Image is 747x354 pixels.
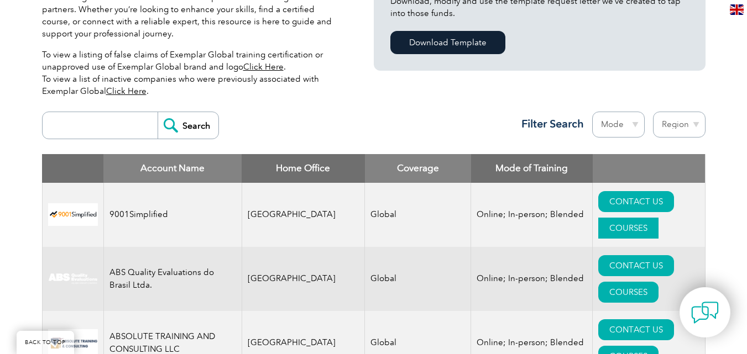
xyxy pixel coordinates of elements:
[471,247,593,311] td: Online; In-person; Blended
[471,154,593,183] th: Mode of Training: activate to sort column ascending
[598,282,659,303] a: COURSES
[103,247,242,311] td: ABS Quality Evaluations do Brasil Ltda.
[48,203,98,226] img: 37c9c059-616f-eb11-a812-002248153038-logo.png
[598,319,674,340] a: CONTACT US
[106,86,147,96] a: Click Here
[730,4,744,15] img: en
[242,247,365,311] td: [GEOGRAPHIC_DATA]
[242,154,365,183] th: Home Office: activate to sort column ascending
[365,183,471,247] td: Global
[365,154,471,183] th: Coverage: activate to sort column ascending
[48,273,98,285] img: c92924ac-d9bc-ea11-a814-000d3a79823d-logo.jpg
[471,183,593,247] td: Online; In-person; Blended
[691,299,719,326] img: contact-chat.png
[598,191,674,212] a: CONTACT US
[390,31,505,54] a: Download Template
[17,331,74,354] a: BACK TO TOP
[242,183,365,247] td: [GEOGRAPHIC_DATA]
[103,154,242,183] th: Account Name: activate to sort column descending
[593,154,705,183] th: : activate to sort column ascending
[365,247,471,311] td: Global
[598,255,674,276] a: CONTACT US
[42,49,341,97] p: To view a listing of false claims of Exemplar Global training certification or unapproved use of ...
[515,117,584,131] h3: Filter Search
[158,112,218,139] input: Search
[598,218,659,239] a: COURSES
[243,62,284,72] a: Click Here
[103,183,242,247] td: 9001Simplified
